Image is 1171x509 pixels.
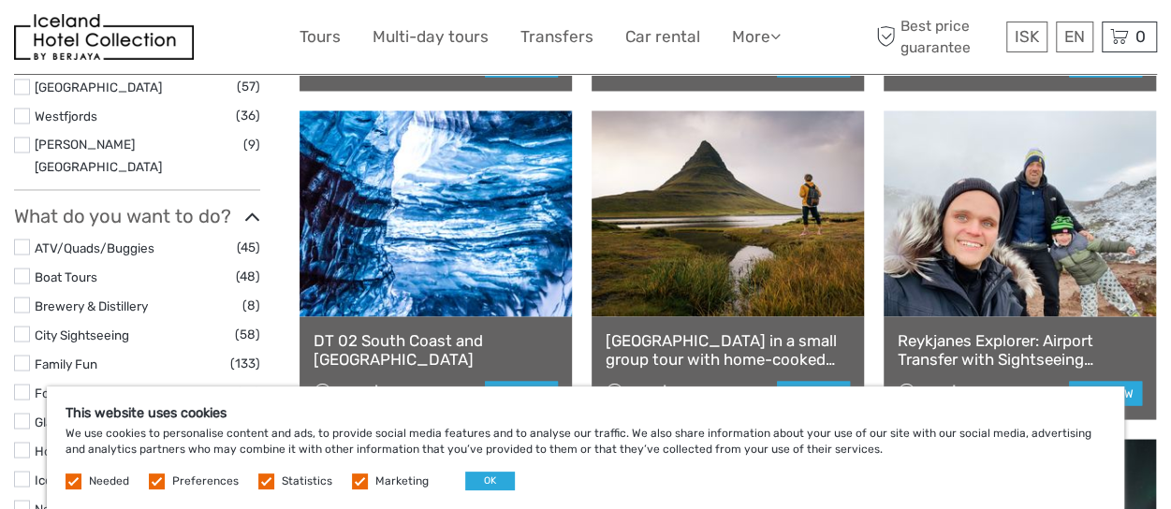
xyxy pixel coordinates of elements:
div: 77.800 ISK [384,385,454,401]
a: book now [485,381,558,405]
label: Needed [89,473,129,489]
a: [PERSON_NAME][GEOGRAPHIC_DATA] [35,137,162,173]
span: (9) [243,134,260,155]
span: (133) [230,352,260,373]
button: OK [465,472,515,490]
a: Food & Drink [35,385,109,400]
a: [GEOGRAPHIC_DATA] [35,80,162,95]
a: [GEOGRAPHIC_DATA] in a small group tour with home-cooked meal included [606,330,850,369]
span: (58) [235,323,260,344]
a: DT 02 South Coast and [GEOGRAPHIC_DATA] [314,330,558,369]
div: EN [1056,22,1093,52]
span: (46) [237,381,260,402]
button: Open LiveChat chat widget [215,29,238,51]
a: book now [1069,381,1142,405]
label: Statistics [282,473,332,489]
span: (48) [236,265,260,286]
span: (36) [236,105,260,126]
a: Multi-day tours [373,23,489,51]
h5: This website uses cookies [66,405,1105,421]
div: 27.990 ISK [672,385,740,401]
a: More [732,23,781,51]
p: We're away right now. Please check back later! [26,33,212,48]
a: Family Fun [35,356,97,371]
a: Horseback Riding [35,443,137,458]
a: Westfjords [35,109,97,124]
img: 481-8f989b07-3259-4bb0-90ed-3da368179bdc_logo_small.jpg [14,14,194,60]
a: Reykjanes Explorer: Airport Transfer with Sightseeing Adventure [898,330,1142,369]
label: Preferences [172,473,239,489]
a: City Sightseeing [35,327,129,342]
span: 0 [1133,27,1149,46]
h3: What do you want to do? [14,204,260,226]
a: Car rental [625,23,700,51]
span: (8) [242,294,260,315]
a: Boat Tours [35,269,97,284]
label: Marketing [375,473,429,489]
span: ISK [1015,27,1039,46]
a: Transfers [520,23,593,51]
span: 11 h [632,385,655,401]
a: Glacier Hike [35,414,103,429]
span: 10 h [340,385,367,401]
span: Best price guarantee [871,16,1002,57]
a: ATV/Quads/Buggies [35,240,154,254]
span: 3 h [924,385,944,401]
div: We use cookies to personalise content and ads, to provide social media features and to analyse ou... [47,386,1124,509]
a: Brewery & Distillery [35,298,148,313]
span: (57) [237,76,260,97]
div: 89.900 ISK [961,385,1032,401]
a: Tours [300,23,341,51]
span: (45) [237,236,260,257]
a: book now [777,381,850,405]
a: Ice Cave [35,472,84,487]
